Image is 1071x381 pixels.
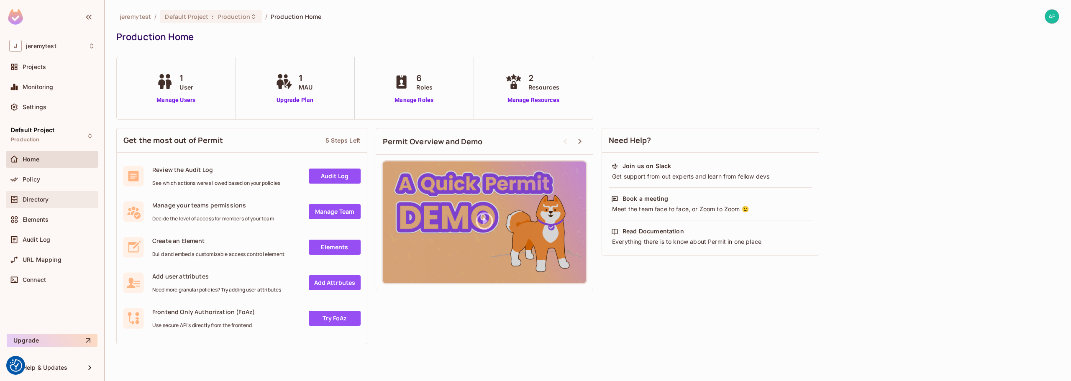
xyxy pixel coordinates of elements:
[23,84,54,90] span: Monitoring
[152,201,274,209] span: Manage your teams permissions
[152,272,281,280] span: Add user attributes
[609,135,651,146] span: Need Help?
[1045,10,1059,23] img: Aliaksei Fedaruk
[623,227,684,235] div: Read Documentation
[26,43,56,49] span: Workspace: jeremytest
[416,83,433,92] span: Roles
[265,13,267,20] li: /
[152,308,255,316] span: Frontend Only Authorization (FoAz)
[416,72,433,84] span: 6
[211,13,214,20] span: :
[623,162,671,170] div: Join us on Slack
[503,96,564,105] a: Manage Resources
[23,364,67,371] span: Help & Updates
[309,240,361,255] a: Elements
[23,216,49,223] span: Elements
[179,72,193,84] span: 1
[116,31,1055,43] div: Production Home
[309,275,361,290] a: Add Attrbutes
[152,251,284,258] span: Build and embed a customizable access control element
[23,256,61,263] span: URL Mapping
[611,238,810,246] div: Everything there is to know about Permit in one place
[11,127,54,133] span: Default Project
[8,9,23,25] img: SReyMgAAAABJRU5ErkJggg==
[309,169,361,184] a: Audit Log
[152,215,274,222] span: Decide the level of access for members of your team
[123,135,223,146] span: Get the most out of Permit
[528,83,559,92] span: Resources
[152,180,280,187] span: See which actions were allowed based on your policies
[23,176,40,183] span: Policy
[611,172,810,181] div: Get support from out experts and learn from fellow devs
[23,236,50,243] span: Audit Log
[152,237,284,245] span: Create an Element
[165,13,208,20] span: Default Project
[325,136,360,144] div: 5 Steps Left
[23,64,46,70] span: Projects
[299,83,313,92] span: MAU
[23,156,40,163] span: Home
[274,96,317,105] a: Upgrade Plan
[10,359,22,372] img: Revisit consent button
[218,13,250,20] span: Production
[309,311,361,326] a: Try FoAz
[23,196,49,203] span: Directory
[152,286,281,293] span: Need more granular policies? Try adding user attributes
[299,72,313,84] span: 1
[120,13,151,20] span: the active workspace
[152,166,280,174] span: Review the Audit Log
[11,136,40,143] span: Production
[10,359,22,372] button: Consent Preferences
[528,72,559,84] span: 2
[611,205,810,213] div: Meet the team face to face, or Zoom to Zoom 😉
[309,204,361,219] a: Manage Team
[23,104,46,110] span: Settings
[271,13,321,20] span: Production Home
[23,276,46,283] span: Connect
[623,194,668,203] div: Book a meeting
[383,136,483,147] span: Permit Overview and Demo
[7,334,97,347] button: Upgrade
[154,96,197,105] a: Manage Users
[152,322,255,329] span: Use secure API's directly from the frontend
[179,83,193,92] span: User
[154,13,156,20] li: /
[391,96,437,105] a: Manage Roles
[9,40,22,52] span: J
